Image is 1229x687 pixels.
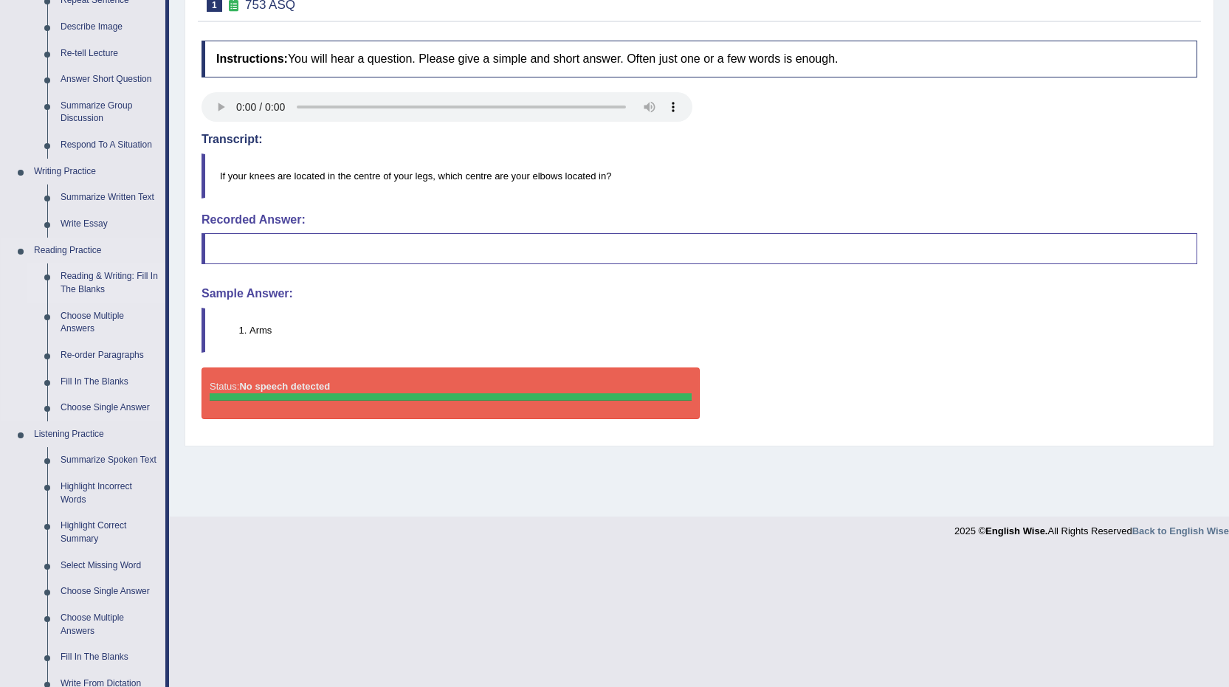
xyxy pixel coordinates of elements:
blockquote: If your knees are located in the centre of your legs, which centre are your elbows located in? [202,153,1197,198]
a: Summarize Spoken Text [54,447,165,474]
strong: No speech detected [239,381,330,392]
div: 2025 © All Rights Reserved [954,517,1229,538]
div: Status: [202,367,700,419]
a: Re-tell Lecture [54,41,165,67]
a: Describe Image [54,14,165,41]
b: Instructions: [216,52,288,65]
a: Choose Single Answer [54,395,165,421]
a: Summarize Group Discussion [54,93,165,132]
li: Arms [249,323,1197,337]
strong: English Wise. [985,525,1047,536]
a: Writing Practice [27,159,165,185]
a: Write Essay [54,211,165,238]
a: Choose Multiple Answers [54,605,165,644]
h4: Transcript: [202,133,1197,146]
a: Answer Short Question [54,66,165,93]
a: Reading Practice [27,238,165,264]
a: Fill In The Blanks [54,644,165,671]
a: Respond To A Situation [54,132,165,159]
a: Select Missing Word [54,553,165,579]
a: Back to English Wise [1132,525,1229,536]
a: Choose Single Answer [54,579,165,605]
h4: You will hear a question. Please give a simple and short answer. Often just one or a few words is... [202,41,1197,77]
a: Highlight Incorrect Words [54,474,165,513]
h4: Recorded Answer: [202,213,1197,227]
a: Choose Multiple Answers [54,303,165,342]
h4: Sample Answer: [202,287,1197,300]
a: Highlight Correct Summary [54,513,165,552]
a: Listening Practice [27,421,165,448]
a: Reading & Writing: Fill In The Blanks [54,263,165,303]
a: Summarize Written Text [54,184,165,211]
a: Fill In The Blanks [54,369,165,396]
a: Re-order Paragraphs [54,342,165,369]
